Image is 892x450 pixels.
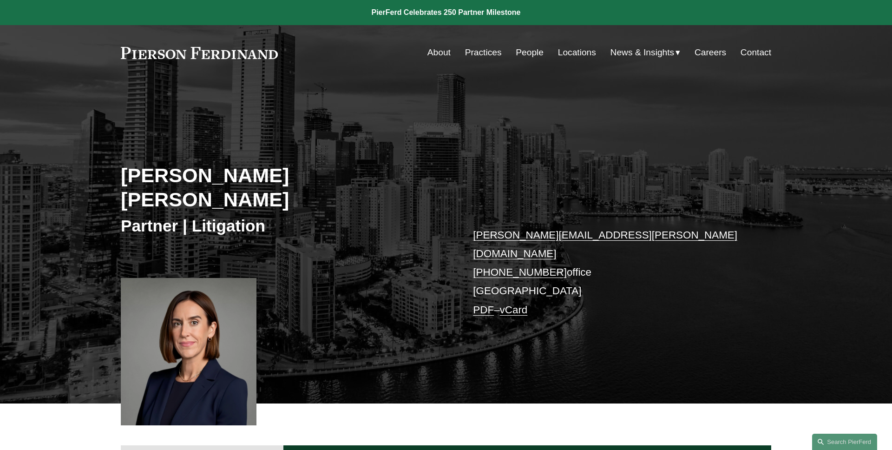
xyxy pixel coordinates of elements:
a: Careers [695,44,726,61]
a: folder dropdown [610,44,681,61]
a: vCard [500,304,528,316]
a: About [427,44,451,61]
h2: [PERSON_NAME] [PERSON_NAME] [121,163,446,212]
a: Contact [741,44,771,61]
a: [PERSON_NAME][EMAIL_ADDRESS][PERSON_NAME][DOMAIN_NAME] [473,229,737,259]
h3: Partner | Litigation [121,216,446,236]
a: Search this site [812,434,877,450]
span: News & Insights [610,45,675,61]
p: office [GEOGRAPHIC_DATA] – [473,226,744,320]
a: People [516,44,544,61]
a: Practices [465,44,502,61]
a: Locations [558,44,596,61]
a: PDF [473,304,494,316]
a: [PHONE_NUMBER] [473,266,567,278]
